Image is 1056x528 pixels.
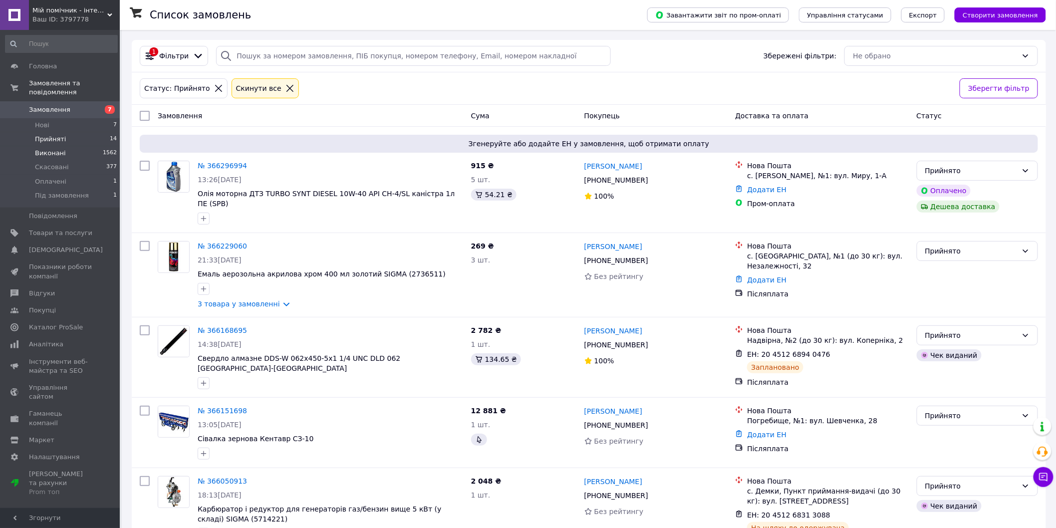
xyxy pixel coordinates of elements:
[471,242,494,250] span: 269 ₴
[29,436,54,445] span: Маркет
[853,50,1018,61] div: Не обрано
[471,326,502,334] span: 2 782 ₴
[471,477,502,485] span: 2 048 ₴
[142,83,212,94] div: Статус: Прийнято
[158,242,189,272] img: Фото товару
[735,112,808,120] span: Доставка та оплата
[35,191,89,200] span: Під замовлення
[158,112,202,120] span: Замовлення
[198,421,242,429] span: 13:05[DATE]
[29,246,103,255] span: [DEMOGRAPHIC_DATA]
[747,325,908,335] div: Нова Пошта
[29,470,92,497] span: [PERSON_NAME] та рахунки
[158,476,190,508] a: Фото товару
[113,191,117,200] span: 1
[5,35,118,53] input: Пошук
[582,338,650,352] div: [PHONE_NUMBER]
[29,62,57,71] span: Головна
[917,112,942,120] span: Статус
[29,357,92,375] span: Інструменти веб-майстра та SEO
[471,491,491,499] span: 1 шт.
[471,353,521,365] div: 134.65 ₴
[747,335,908,345] div: Надвірна, №2 (до 30 кг): вул. Коперніка, 2
[917,500,982,512] div: Чек виданий
[582,173,650,187] div: [PHONE_NUMBER]
[29,488,92,497] div: Prom топ
[594,192,614,200] span: 100%
[925,330,1018,341] div: Прийнято
[29,289,55,298] span: Відгуки
[29,409,92,427] span: Гаманець компанії
[747,511,830,519] span: ЕН: 20 4512 6831 3088
[113,177,117,186] span: 1
[799,7,891,22] button: Управління статусами
[594,437,644,445] span: Без рейтингу
[471,340,491,348] span: 1 шт.
[198,340,242,348] span: 14:38[DATE]
[158,406,190,438] a: Фото товару
[234,83,283,94] div: Cкинути все
[29,212,77,221] span: Повідомлення
[471,407,507,415] span: 12 881 ₴
[747,406,908,416] div: Нова Пошта
[198,505,442,523] span: Карбюратор і редуктор для генераторів газ/бензин вище 5 кВт (у складі) SIGMA (5714221)
[925,165,1018,176] div: Прийнято
[198,477,247,485] a: № 366050913
[29,453,80,462] span: Налаштування
[747,199,908,209] div: Пром-оплата
[925,410,1018,421] div: Прийнято
[909,11,937,19] span: Експорт
[747,486,908,506] div: с. Демки, Пункт приймання-видачі (до 30 кг): вул. [STREET_ADDRESS]
[159,161,188,192] img: Фото товару
[158,477,189,508] img: Фото товару
[198,326,247,334] a: № 366168695
[955,7,1046,22] button: Створити замовлення
[471,112,490,120] span: Cума
[747,377,908,387] div: Післяплата
[747,161,908,171] div: Нова Пошта
[747,289,908,299] div: Післяплата
[29,383,92,401] span: Управління сайтом
[747,350,830,358] span: ЕН: 20 4512 6894 0476
[35,163,69,172] span: Скасовані
[29,306,56,315] span: Покупці
[647,7,789,22] button: Завантажити звіт по пром-оплаті
[584,242,642,252] a: [PERSON_NAME]
[150,9,251,21] h1: Список замовлень
[594,357,614,365] span: 100%
[198,435,314,443] a: Сівалка зернова Кентавр СЗ-10
[144,139,1034,149] span: Згенеруйте або додайте ЕН у замовлення, щоб отримати оплату
[198,300,280,308] a: 3 товара у замовленні
[110,135,117,144] span: 14
[29,79,120,97] span: Замовлення та повідомлення
[35,135,66,144] span: Прийняті
[35,121,49,130] span: Нові
[747,416,908,426] div: Погребище, №1: вул. Шевченка, 28
[29,340,63,349] span: Аналітика
[198,354,401,372] a: Свердло алмазне DDS-W 062x450-5x1 1/4 UNC DLD 062 [GEOGRAPHIC_DATA]-[GEOGRAPHIC_DATA]
[471,189,517,201] div: 54.21 ₴
[198,256,242,264] span: 21:33[DATE]
[29,105,70,114] span: Замовлення
[32,6,107,15] span: Мій помічник - інтернет магазин
[747,476,908,486] div: Нова Пошта
[471,256,491,264] span: 3 шт.
[584,112,620,120] span: Покупець
[159,51,189,61] span: Фільтри
[582,418,650,432] div: [PHONE_NUMBER]
[198,176,242,184] span: 13:26[DATE]
[158,406,189,437] img: Фото товару
[198,407,247,415] a: № 366151698
[35,177,66,186] span: Оплачені
[198,190,455,208] a: Олія моторна ДТЗ TURBO SYNT DIESEL 10W-40 API CH-4/SL каністра 1л ПЕ (SPB)
[917,185,971,197] div: Оплачено
[747,361,803,373] div: Заплановано
[960,78,1038,98] button: Зберегти фільтр
[747,186,787,194] a: Додати ЕН
[747,276,787,284] a: Додати ЕН
[198,242,247,250] a: № 366229060
[198,270,446,278] a: Емаль аерозольна акрилова хром 400 мл золотий SIGMA (2736511)
[29,229,92,238] span: Товари та послуги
